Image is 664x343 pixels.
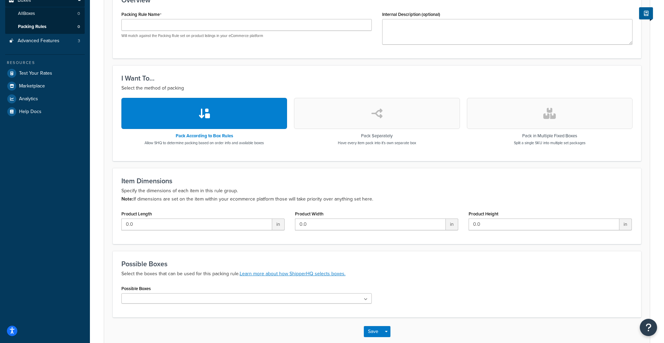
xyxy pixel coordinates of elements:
span: Advanced Features [18,38,59,44]
label: Internal Description (optional) [382,12,440,17]
p: Select the method of packing [121,84,633,92]
h3: Item Dimensions [121,177,633,185]
a: Test Your Rates [5,67,85,80]
a: Help Docs [5,105,85,118]
label: Product Width [295,211,323,216]
div: Resources [5,60,85,66]
span: in [272,219,285,230]
span: 3 [78,38,80,44]
label: Product Height [469,211,498,216]
button: Show Help Docs [639,7,653,19]
h3: Possible Boxes [121,260,633,268]
span: 0 [77,24,80,30]
span: in [446,219,458,230]
a: Analytics [5,93,85,105]
h3: I Want To... [121,74,633,82]
span: 0 [77,11,80,17]
a: Marketplace [5,80,85,92]
span: All Boxes [18,11,35,17]
a: Learn more about how ShipperHQ selects boxes. [240,270,345,277]
span: in [619,219,632,230]
a: Advanced Features3 [5,35,85,47]
h3: Pack Separately [338,133,416,138]
p: Specify the dimensions of each item in this rule group. If dimensions are set on the item within ... [121,187,633,203]
a: AllBoxes0 [5,7,85,20]
h3: Pack in Multiple Fixed Boxes [514,133,585,138]
label: Packing Rule Name [121,12,162,17]
h3: Pack According to Box Rules [145,133,264,138]
p: Allow SHQ to determine packing based on order info and available boxes [145,140,264,146]
b: Note: [121,195,133,203]
p: Have every item pack into it's own separate box [338,140,416,146]
label: Product Length [121,211,152,216]
p: Will match against the Packing Rule set on product listings in your eCommerce platform [121,33,372,38]
li: Packing Rules [5,20,85,33]
p: Select the boxes that can be used for this packing rule. [121,270,633,278]
span: Test Your Rates [19,71,52,76]
button: Save [364,326,382,337]
p: Split a single SKU into multiple set packages [514,140,585,146]
li: Advanced Features [5,35,85,47]
span: Analytics [19,96,38,102]
span: Help Docs [19,109,41,115]
span: Marketplace [19,83,45,89]
span: Packing Rules [18,24,46,30]
button: Open Resource Center [640,319,657,336]
a: Packing Rules0 [5,20,85,33]
label: Possible Boxes [121,286,151,291]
